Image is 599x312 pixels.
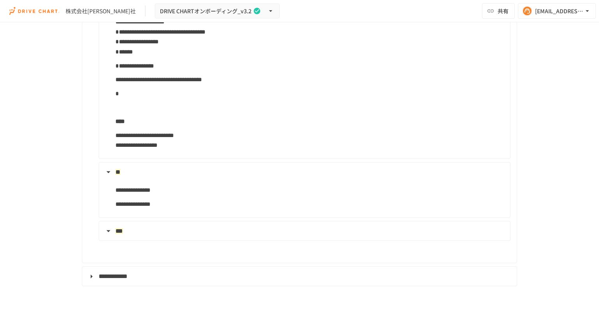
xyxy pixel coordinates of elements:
[482,3,515,19] button: 共有
[535,6,583,16] div: [EMAIL_ADDRESS][DOMAIN_NAME]
[518,3,596,19] button: [EMAIL_ADDRESS][DOMAIN_NAME]
[66,7,136,15] div: 株式会社[PERSON_NAME]社
[155,4,280,19] button: DRIVE CHARTオンボーディング_v3.2
[160,6,252,16] span: DRIVE CHARTオンボーディング_v3.2
[498,7,509,15] span: 共有
[9,5,59,17] img: i9VDDS9JuLRLX3JIUyK59LcYp6Y9cayLPHs4hOxMB9W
